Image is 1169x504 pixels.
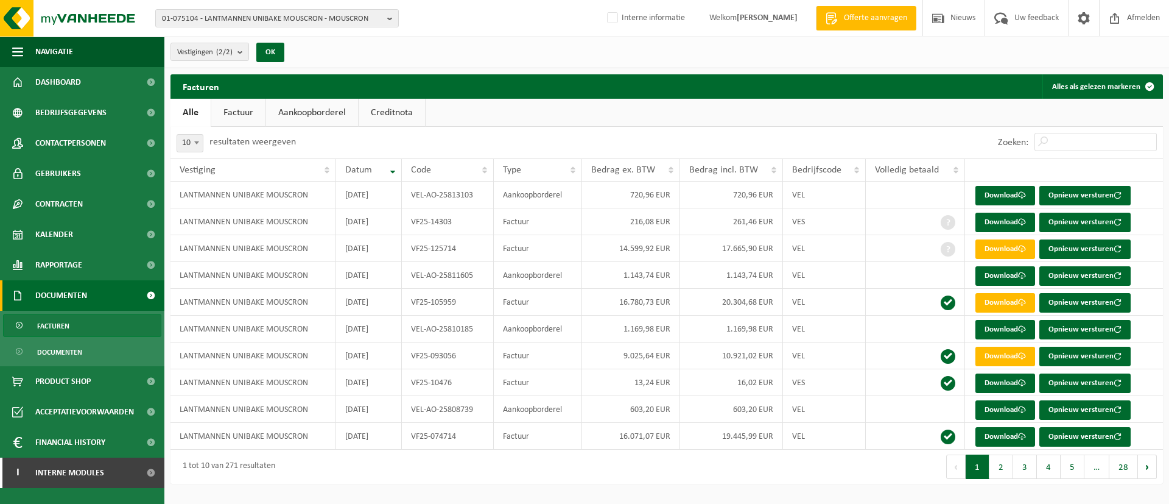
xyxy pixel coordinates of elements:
td: VEL [783,182,866,208]
td: Aankoopborderel [494,262,583,289]
td: LANTMANNEN UNIBAKE MOUSCRON [170,369,336,396]
td: 603,20 EUR [680,396,783,423]
span: Vestiging [180,165,216,175]
button: Opnieuw versturen [1039,293,1131,313]
td: 603,20 EUR [582,396,679,423]
td: VEL [783,316,866,343]
span: Volledig betaald [875,165,939,175]
span: Gebruikers [35,158,81,189]
button: Opnieuw versturen [1039,347,1131,366]
span: Type [503,165,521,175]
span: Contracten [35,189,83,219]
td: VF25-074714 [402,423,494,450]
count: (2/2) [216,48,233,56]
span: Bedrag ex. BTW [591,165,655,175]
a: Aankoopborderel [266,99,358,127]
a: Alle [170,99,211,127]
button: Opnieuw versturen [1039,266,1131,286]
td: VF25-105959 [402,289,494,316]
a: Factuur [211,99,265,127]
div: 1 tot 10 van 271 resultaten [177,456,275,478]
span: Documenten [35,280,87,311]
span: Navigatie [35,37,73,67]
td: LANTMANNEN UNIBAKE MOUSCRON [170,182,336,208]
td: 1.169,98 EUR [680,316,783,343]
a: Facturen [3,314,161,337]
label: Zoeken: [998,138,1028,147]
span: 01-075104 - LANTMANNEN UNIBAKE MOUSCRON - MOUSCRON [162,10,382,28]
button: 5 [1061,455,1084,479]
a: Download [975,320,1035,339]
td: 720,96 EUR [680,182,783,208]
td: LANTMANNEN UNIBAKE MOUSCRON [170,396,336,423]
td: [DATE] [336,423,402,450]
td: VF25-093056 [402,343,494,369]
td: 19.445,99 EUR [680,423,783,450]
td: LANTMANNEN UNIBAKE MOUSCRON [170,262,336,289]
td: 720,96 EUR [582,182,679,208]
button: Opnieuw versturen [1039,213,1131,232]
label: resultaten weergeven [209,137,296,147]
button: 01-075104 - LANTMANNEN UNIBAKE MOUSCRON - MOUSCRON [155,9,399,27]
td: LANTMANNEN UNIBAKE MOUSCRON [170,316,336,343]
td: 16.071,07 EUR [582,423,679,450]
button: Opnieuw versturen [1039,400,1131,420]
td: VF25-125714 [402,235,494,262]
td: 1.169,98 EUR [582,316,679,343]
td: VEL-AO-25813103 [402,182,494,208]
span: … [1084,455,1109,479]
button: Next [1138,455,1157,479]
td: VEL [783,396,866,423]
td: Factuur [494,343,583,369]
td: LANTMANNEN UNIBAKE MOUSCRON [170,343,336,369]
td: 16.780,73 EUR [582,289,679,316]
button: 2 [989,455,1013,479]
button: Alles als gelezen markeren [1042,74,1162,99]
td: VEL [783,289,866,316]
span: 10 [177,135,203,152]
button: 1 [966,455,989,479]
a: Creditnota [359,99,425,127]
a: Offerte aanvragen [816,6,916,30]
td: VEL [783,423,866,450]
td: VEL-AO-25811605 [402,262,494,289]
td: VF25-14303 [402,208,494,235]
td: 20.304,68 EUR [680,289,783,316]
td: 17.665,90 EUR [680,235,783,262]
td: LANTMANNEN UNIBAKE MOUSCRON [170,208,336,235]
a: Download [975,400,1035,420]
td: 16,02 EUR [680,369,783,396]
td: 14.599,92 EUR [582,235,679,262]
h2: Facturen [170,74,231,98]
button: 3 [1013,455,1037,479]
td: VF25-10476 [402,369,494,396]
td: [DATE] [336,369,402,396]
td: Aankoopborderel [494,316,583,343]
span: Facturen [37,314,69,338]
span: Datum [345,165,372,175]
td: 261,46 EUR [680,208,783,235]
td: [DATE] [336,289,402,316]
td: VEL [783,262,866,289]
a: Download [975,266,1035,286]
button: Vestigingen(2/2) [170,43,249,61]
span: Documenten [37,341,82,364]
a: Documenten [3,340,161,363]
button: 4 [1037,455,1061,479]
td: [DATE] [336,208,402,235]
span: Contactpersonen [35,128,106,158]
span: Offerte aanvragen [841,12,910,24]
td: 9.025,64 EUR [582,343,679,369]
strong: [PERSON_NAME] [737,13,798,23]
td: LANTMANNEN UNIBAKE MOUSCRON [170,423,336,450]
span: Bedrijfscode [792,165,841,175]
td: [DATE] [336,316,402,343]
span: I [12,458,23,488]
a: Download [975,240,1035,259]
td: VES [783,208,866,235]
td: Factuur [494,289,583,316]
td: [DATE] [336,262,402,289]
a: Download [975,374,1035,393]
span: 10 [177,134,203,152]
span: Bedrag incl. BTW [689,165,758,175]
